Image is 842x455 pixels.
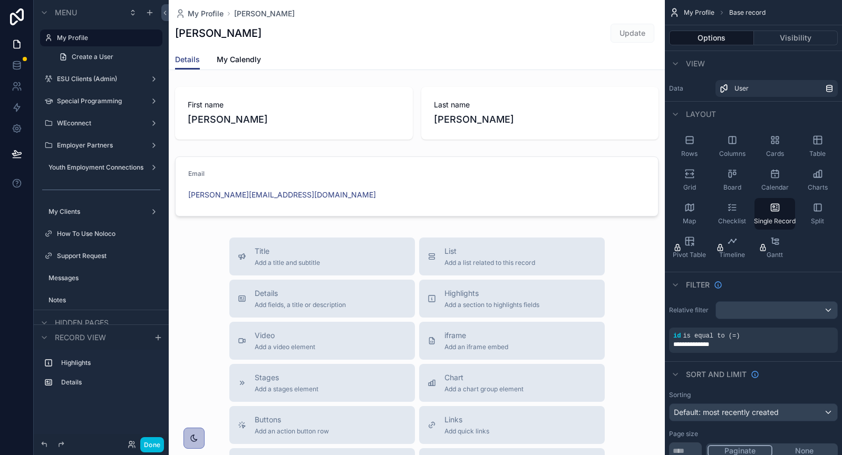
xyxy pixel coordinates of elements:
span: Checklist [718,217,746,225]
a: My Profile [175,8,224,19]
span: Charts [808,183,828,192]
span: Menu [55,7,77,18]
label: My Profile [57,34,156,42]
span: User [734,84,749,93]
span: Record view [55,332,106,343]
button: Timeline [712,232,752,263]
label: ESU Clients (Admin) [57,75,141,83]
label: Notes [49,296,156,304]
span: My Profile [684,8,714,17]
div: scrollable content [34,350,169,401]
button: Map [669,198,710,230]
span: Rows [681,150,698,158]
span: Hidden pages [55,318,109,328]
label: Support Request [57,252,156,260]
button: Done [140,437,164,452]
label: Youth Employment Connections [49,163,143,172]
button: Visibility [754,31,838,45]
span: My Profile [188,8,224,19]
span: Cards [766,150,784,158]
label: Sorting [669,391,691,399]
label: Data [669,84,711,93]
a: User [715,80,838,97]
span: Layout [686,109,716,120]
button: Columns [712,131,752,162]
span: Gantt [767,251,783,259]
a: Details [175,50,200,70]
button: Grid [669,164,710,196]
span: Calendar [761,183,789,192]
label: Messages [49,274,156,282]
button: Default: most recently created [669,403,838,421]
button: Table [797,131,838,162]
label: WEconnect [57,119,141,127]
button: Gantt [754,232,795,263]
label: Details [61,378,154,387]
label: Employer Partners [57,141,141,150]
span: Single Record [754,217,796,225]
label: Relative filter [669,306,711,314]
a: Create a User [53,48,162,65]
button: Rows [669,131,710,162]
label: Highlights [61,359,154,367]
span: Map [683,217,696,225]
span: is equal to (=) [683,332,740,340]
button: Pivot Table [669,232,710,263]
button: Cards [754,131,795,162]
label: How To Use Noloco [57,230,156,238]
span: View [686,58,705,69]
button: Charts [797,164,838,196]
span: Pivot Table [673,251,706,259]
span: My Calendly [217,54,261,65]
span: Details [175,54,200,65]
span: id [673,332,681,340]
h1: [PERSON_NAME] [175,26,262,41]
a: My Calendly [217,50,261,71]
button: Single Record [754,198,795,230]
span: Filter [686,280,710,290]
span: Base record [729,8,766,17]
span: Default: most recently created [674,408,779,417]
span: Table [809,150,826,158]
button: Board [712,164,752,196]
label: Special Programming [57,97,141,105]
span: Board [723,183,741,192]
span: Timeline [719,251,745,259]
span: Create a User [72,53,113,61]
span: Sort And Limit [686,369,747,380]
a: [PERSON_NAME] [234,8,295,19]
span: Grid [683,183,696,192]
button: Checklist [712,198,752,230]
button: Split [797,198,838,230]
span: Split [811,217,824,225]
button: Calendar [754,164,795,196]
label: Page size [669,430,698,438]
span: Columns [719,150,746,158]
label: My Clients [49,207,141,216]
button: Options [669,31,754,45]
